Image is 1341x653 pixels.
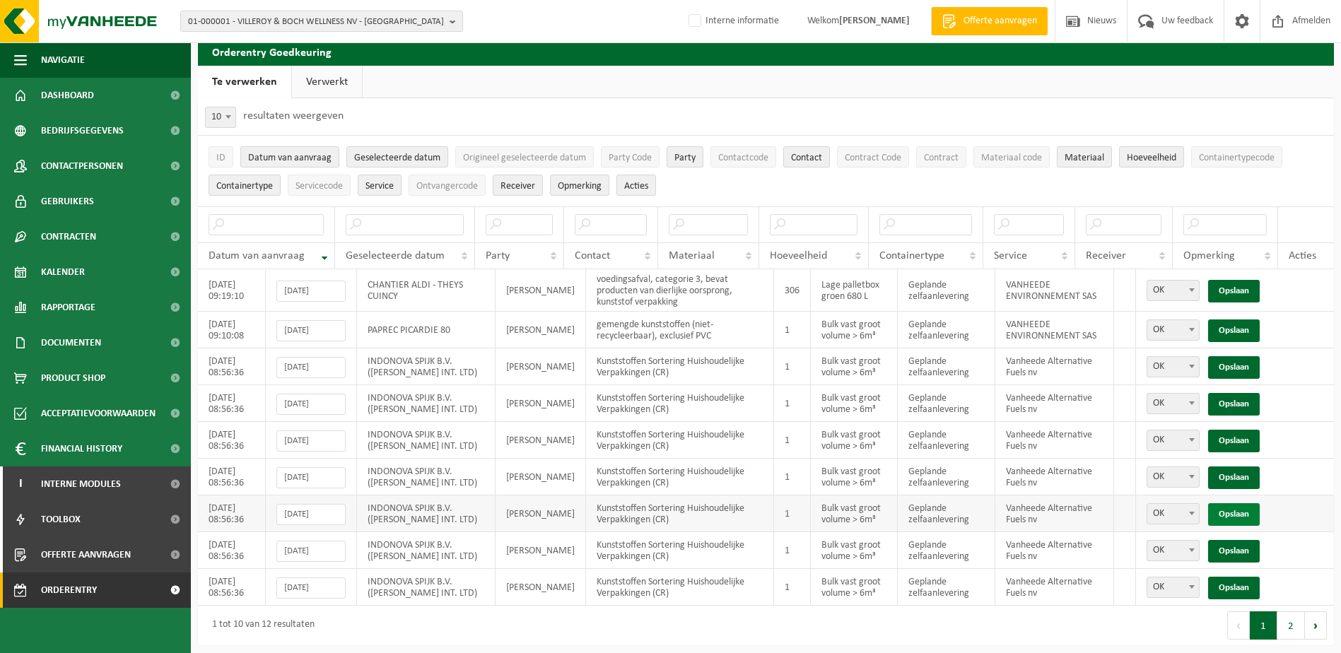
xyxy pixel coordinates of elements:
span: Orderentry Goedkeuring [41,572,160,608]
td: VANHEEDE ENVIRONNEMENT SAS [995,269,1114,312]
span: Navigatie [41,42,85,78]
td: 1 [774,459,811,495]
span: Contact [791,153,822,163]
h2: Orderentry Goedkeuring [198,37,1334,65]
td: INDONOVA SPIJK B.V. ([PERSON_NAME] INT. LTD) [357,532,496,569]
button: HoeveelheidHoeveelheid: Activate to sort [1119,146,1184,167]
a: Opslaan [1208,466,1260,489]
span: OK [1147,467,1199,487]
span: Gebruikers [41,184,94,219]
span: OK [1147,357,1199,377]
span: OK [1147,394,1199,413]
a: Opslaan [1208,393,1260,416]
td: 1 [774,312,811,348]
span: Contract Code [845,153,901,163]
td: 1 [774,569,811,606]
td: [PERSON_NAME] [496,385,586,422]
td: [DATE] 08:56:36 [198,569,266,606]
span: OK [1147,280,1200,301]
td: CHANTIER ALDI - THEYS CUINCY [357,269,496,312]
span: OK [1147,577,1199,597]
button: MateriaalMateriaal: Activate to sort [1057,146,1112,167]
span: Contracten [41,219,96,254]
span: Containertype [216,181,273,192]
td: INDONOVA SPIJK B.V. ([PERSON_NAME] INT. LTD) [357,422,496,459]
span: Documenten [41,325,101,360]
td: 1 [774,495,811,532]
span: Contactpersonen [41,148,123,184]
td: Geplande zelfaanlevering [898,459,995,495]
span: Datum van aanvraag [248,153,332,163]
span: Opmerking [1183,250,1235,261]
td: 1 [774,385,811,422]
td: [DATE] 08:56:36 [198,422,266,459]
span: Service [365,181,394,192]
td: PAPREC PICARDIE 80 [357,312,496,348]
button: Geselecteerde datumGeselecteerde datum: Activate to sort [346,146,448,167]
button: Acties [616,175,656,196]
span: Party [674,153,696,163]
span: 01-000001 - VILLEROY & BOCH WELLNESS NV - [GEOGRAPHIC_DATA] [188,11,444,33]
span: OK [1147,541,1199,560]
span: OK [1147,540,1200,561]
button: Origineel geselecteerde datumOrigineel geselecteerde datum: Activate to sort [455,146,594,167]
td: gemengde kunststoffen (niet-recycleerbaar), exclusief PVC [586,312,774,348]
span: 10 [205,107,236,128]
td: Geplande zelfaanlevering [898,532,995,569]
td: Bulk vast groot volume > 6m³ [811,312,898,348]
td: voedingsafval, categorie 3, bevat producten van dierlijke oorsprong, kunststof verpakking [586,269,774,312]
td: Geplande zelfaanlevering [898,569,995,606]
td: [DATE] 08:56:36 [198,459,266,495]
td: Geplande zelfaanlevering [898,495,995,532]
td: [DATE] 09:19:10 [198,269,266,312]
span: Contactcode [718,153,768,163]
td: Vanheede Alternative Fuels nv [995,385,1114,422]
td: [PERSON_NAME] [496,532,586,569]
td: Bulk vast groot volume > 6m³ [811,422,898,459]
td: Kunststoffen Sortering Huishoudelijke Verpakkingen (CR) [586,459,774,495]
span: Datum van aanvraag [209,250,305,261]
span: Dashboard [41,78,94,113]
td: Geplande zelfaanlevering [898,348,995,385]
button: ServicecodeServicecode: Activate to sort [288,175,351,196]
td: Vanheede Alternative Fuels nv [995,569,1114,606]
label: Interne informatie [686,11,779,32]
a: Opslaan [1208,356,1260,379]
button: ReceiverReceiver: Activate to sort [493,175,543,196]
button: ContactContact: Activate to sort [783,146,830,167]
td: VANHEEDE ENVIRONNEMENT SAS [995,312,1114,348]
span: OK [1147,393,1200,414]
span: Contract [924,153,959,163]
span: Interne modules [41,466,121,502]
span: OK [1147,320,1199,340]
span: Acties [1289,250,1316,261]
td: 1 [774,348,811,385]
td: Bulk vast groot volume > 6m³ [811,385,898,422]
span: Geselecteerde datum [346,250,445,261]
a: Opslaan [1208,280,1260,302]
td: Vanheede Alternative Fuels nv [995,348,1114,385]
label: resultaten weergeven [243,110,344,122]
td: [PERSON_NAME] [496,348,586,385]
td: Kunststoffen Sortering Huishoudelijke Verpakkingen (CR) [586,569,774,606]
span: OK [1147,281,1199,300]
span: Party Code [609,153,652,163]
td: [PERSON_NAME] [496,459,586,495]
a: Opslaan [1208,503,1260,526]
td: [DATE] 08:56:36 [198,348,266,385]
span: Offerte aanvragen [41,537,131,572]
td: INDONOVA SPIJK B.V. ([PERSON_NAME] INT. LTD) [357,385,496,422]
span: Origineel geselecteerde datum [463,153,586,163]
td: Bulk vast groot volume > 6m³ [811,459,898,495]
td: Bulk vast groot volume > 6m³ [811,495,898,532]
button: ContainertypeContainertype: Activate to sort [209,175,281,196]
span: Kalender [41,254,85,290]
span: Containertypecode [1199,153,1275,163]
span: OK [1147,503,1200,524]
span: OK [1147,430,1199,450]
td: Lage palletbox groen 680 L [811,269,898,312]
td: 1 [774,422,811,459]
span: I [14,466,27,502]
span: OK [1147,577,1200,598]
td: [DATE] 09:10:08 [198,312,266,348]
